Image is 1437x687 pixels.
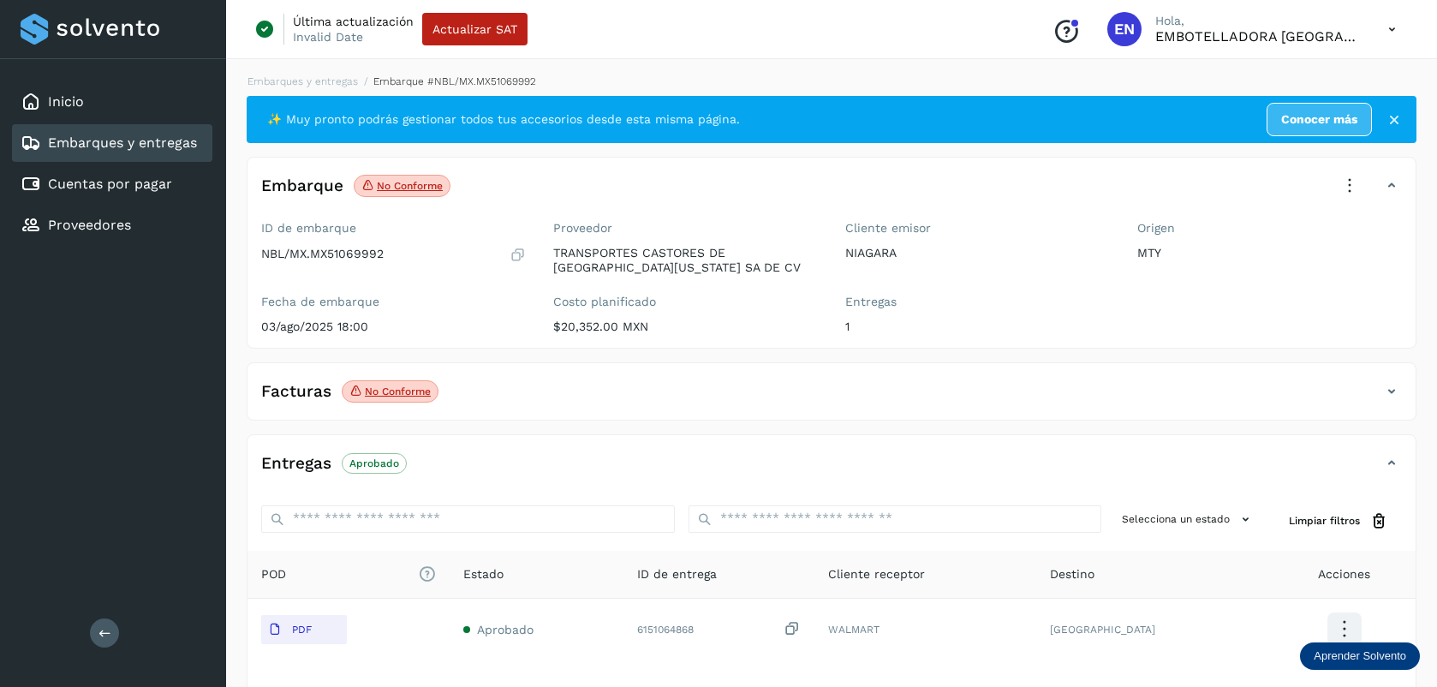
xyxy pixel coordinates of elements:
p: $20,352.00 MXN [553,320,818,334]
label: Cliente emisor [845,221,1110,236]
button: PDF [261,615,347,644]
span: ID de entrega [637,565,717,583]
p: Última actualización [293,14,414,29]
button: Actualizar SAT [422,13,528,45]
button: Selecciona un estado [1115,505,1261,534]
a: Conocer más [1267,103,1372,136]
td: WALMART [814,599,1036,660]
a: Cuentas por pagar [48,176,172,192]
label: Fecha de embarque [261,295,526,309]
a: Proveedores [48,217,131,233]
div: Cuentas por pagar [12,165,212,203]
div: Aprender Solvento [1300,642,1420,670]
p: Aprobado [349,457,399,469]
p: MTY [1137,246,1402,260]
span: Acciones [1318,565,1370,583]
h4: Entregas [261,454,331,474]
label: Entregas [845,295,1110,309]
p: Hola, [1155,14,1361,28]
p: No conforme [365,385,431,397]
p: NIAGARA [845,246,1110,260]
p: No conforme [377,180,443,192]
span: Limpiar filtros [1289,513,1360,529]
p: 03/ago/2025 18:00 [261,320,526,334]
h4: Facturas [261,382,331,402]
span: Estado [463,565,504,583]
div: FacturasNo conforme [247,377,1416,420]
a: Embarques y entregas [247,75,358,87]
h4: Embarque [261,176,343,196]
nav: breadcrumb [247,74,1416,89]
label: ID de embarque [261,221,526,236]
p: NBL/MX.MX51069992 [261,247,384,261]
button: Limpiar filtros [1275,505,1402,537]
span: Cliente receptor [828,565,925,583]
p: 1 [845,320,1110,334]
div: EmbarqueNo conforme [247,171,1416,214]
span: Embarque #NBL/MX.MX51069992 [373,75,536,87]
p: Aprender Solvento [1314,649,1406,663]
div: Embarques y entregas [12,124,212,162]
div: Inicio [12,83,212,121]
p: EMBOTELLADORA NIAGARA DE MEXICO [1155,28,1361,45]
label: Origen [1137,221,1402,236]
p: PDF [292,624,312,636]
label: Proveedor [553,221,818,236]
span: Actualizar SAT [432,23,517,35]
label: Costo planificado [553,295,818,309]
a: Embarques y entregas [48,134,197,151]
div: Proveedores [12,206,212,244]
td: [GEOGRAPHIC_DATA] [1036,599,1273,660]
span: ✨ Muy pronto podrás gestionar todos tus accesorios desde esta misma página. [267,111,740,128]
span: POD [261,565,436,583]
p: Invalid Date [293,29,363,45]
div: EntregasAprobado [247,449,1416,492]
span: Destino [1050,565,1094,583]
div: 6151064868 [637,620,801,638]
span: Aprobado [477,623,534,636]
p: TRANSPORTES CASTORES DE [GEOGRAPHIC_DATA][US_STATE] SA DE CV [553,246,818,275]
a: Inicio [48,93,84,110]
